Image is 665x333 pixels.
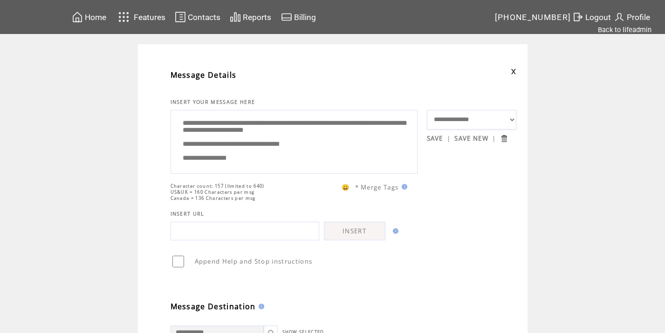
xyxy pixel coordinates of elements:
img: help.gif [390,228,398,234]
span: * Merge Tags [355,183,399,191]
a: Profile [612,10,651,24]
img: creidtcard.svg [281,11,292,23]
img: help.gif [399,184,407,190]
span: Home [85,13,106,22]
a: INSERT [324,222,385,240]
span: 😀 [342,183,350,191]
span: Message Destination [171,301,256,312]
img: help.gif [256,304,264,309]
span: Logout [585,13,611,22]
span: US&UK = 160 Characters per msg [171,189,255,195]
input: Submit [500,134,508,143]
img: chart.svg [230,11,241,23]
span: Message Details [171,70,237,80]
span: Append Help and Stop instructions [195,257,313,265]
span: Reports [243,13,271,22]
a: Home [70,10,108,24]
a: Billing [280,10,317,24]
img: exit.svg [572,11,583,23]
a: Back to lifeadmin [598,26,651,34]
span: | [447,134,451,143]
img: features.svg [116,9,132,25]
a: Logout [571,10,612,24]
span: INSERT YOUR MESSAGE HERE [171,99,255,105]
span: Profile [627,13,650,22]
span: Billing [294,13,316,22]
img: contacts.svg [175,11,186,23]
span: Contacts [188,13,220,22]
a: Reports [228,10,273,24]
a: SAVE [427,134,443,143]
img: profile.svg [614,11,625,23]
img: home.svg [72,11,83,23]
span: Canada = 136 Characters per msg [171,195,256,201]
a: Features [114,8,167,26]
a: SAVE NEW [454,134,488,143]
span: Character count: 157 (limited to 640) [171,183,265,189]
span: Features [134,13,165,22]
span: INSERT URL [171,211,205,217]
span: | [492,134,496,143]
a: Contacts [173,10,222,24]
span: [PHONE_NUMBER] [495,13,571,22]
